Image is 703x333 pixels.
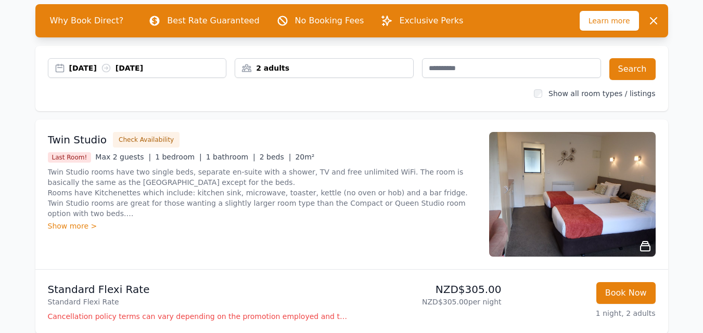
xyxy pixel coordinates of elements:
[609,58,656,80] button: Search
[48,152,92,163] span: Last Room!
[69,63,226,73] div: [DATE] [DATE]
[48,282,348,297] p: Standard Flexi Rate
[399,15,463,27] p: Exclusive Perks
[42,10,132,31] span: Why Book Direct?
[356,297,502,307] p: NZD$305.00 per night
[48,132,107,147] h3: Twin Studio
[113,132,180,148] button: Check Availability
[48,311,348,322] p: Cancellation policy terms can vary depending on the promotion employed and the time of stay of th...
[235,63,413,73] div: 2 adults
[260,153,291,161] span: 2 beds |
[295,153,314,161] span: 20m²
[167,15,259,27] p: Best Rate Guaranteed
[548,89,655,98] label: Show all room types / listings
[48,297,348,307] p: Standard Flexi Rate
[510,308,656,318] p: 1 night, 2 adults
[155,153,202,161] span: 1 bedroom |
[206,153,255,161] span: 1 bathroom |
[48,167,477,219] p: Twin Studio rooms have two single beds, separate en-suite with a shower, TV and free unlimited Wi...
[48,221,477,231] div: Show more >
[95,153,151,161] span: Max 2 guests |
[596,282,656,304] button: Book Now
[580,11,639,31] span: Learn more
[356,282,502,297] p: NZD$305.00
[295,15,364,27] p: No Booking Fees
